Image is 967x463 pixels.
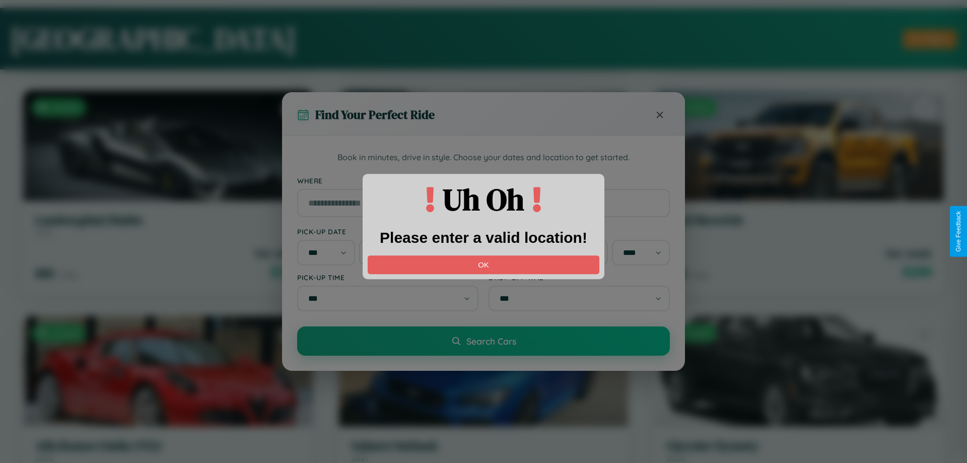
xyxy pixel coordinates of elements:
label: Pick-up Time [297,273,478,282]
label: Where [297,176,670,185]
label: Drop-off Date [489,227,670,236]
h3: Find Your Perfect Ride [315,106,435,123]
label: Drop-off Time [489,273,670,282]
label: Pick-up Date [297,227,478,236]
span: Search Cars [466,336,516,347]
p: Book in minutes, drive in style. Choose your dates and location to get started. [297,151,670,164]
